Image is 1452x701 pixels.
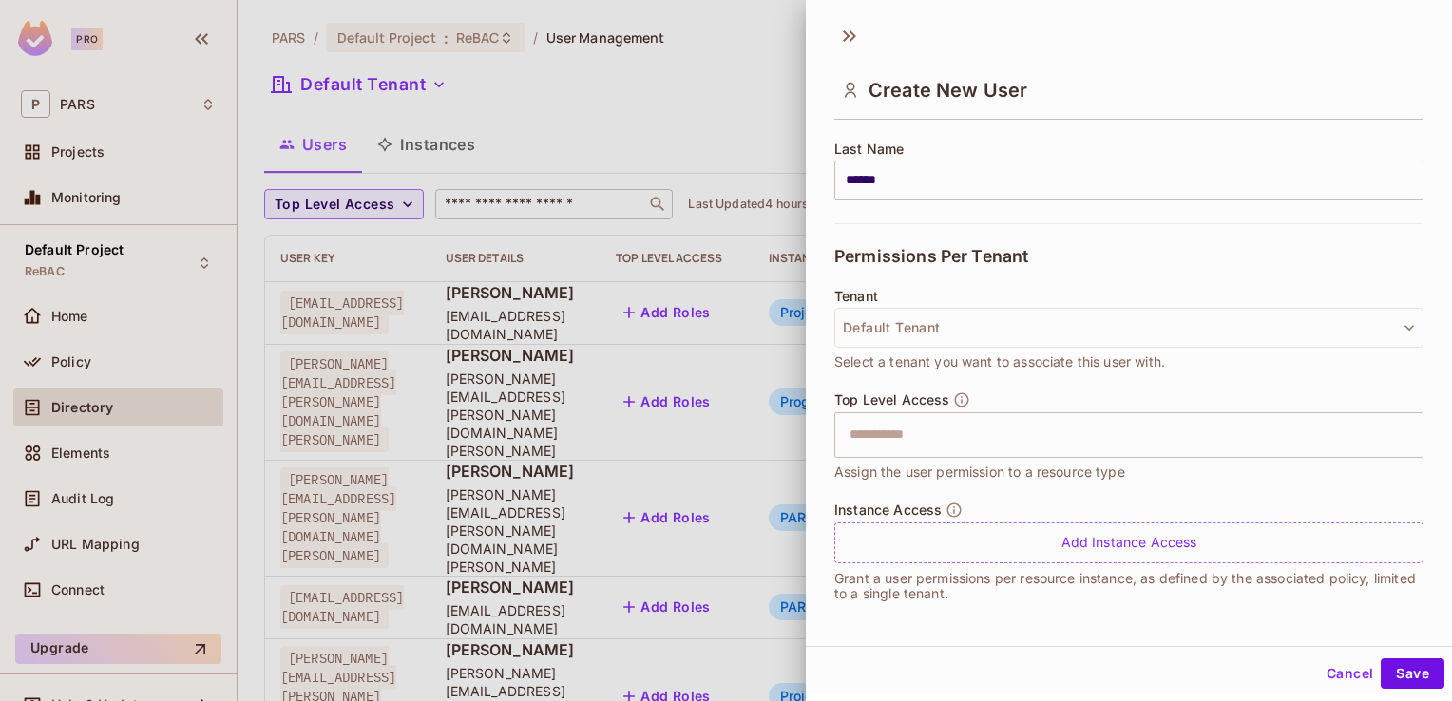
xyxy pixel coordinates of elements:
span: Top Level Access [834,392,949,407]
button: Save [1381,658,1444,689]
span: Assign the user permission to a resource type [834,462,1125,483]
span: Last Name [834,142,904,157]
span: Tenant [834,289,878,304]
button: Default Tenant [834,308,1423,348]
span: Permissions Per Tenant [834,247,1028,266]
button: Open [1413,432,1417,436]
span: Select a tenant you want to associate this user with. [834,351,1165,372]
div: Add Instance Access [834,522,1423,563]
p: Grant a user permissions per resource instance, as defined by the associated policy, limited to a... [834,571,1423,601]
span: Instance Access [834,502,942,518]
span: Create New User [869,79,1027,102]
button: Cancel [1319,658,1381,689]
